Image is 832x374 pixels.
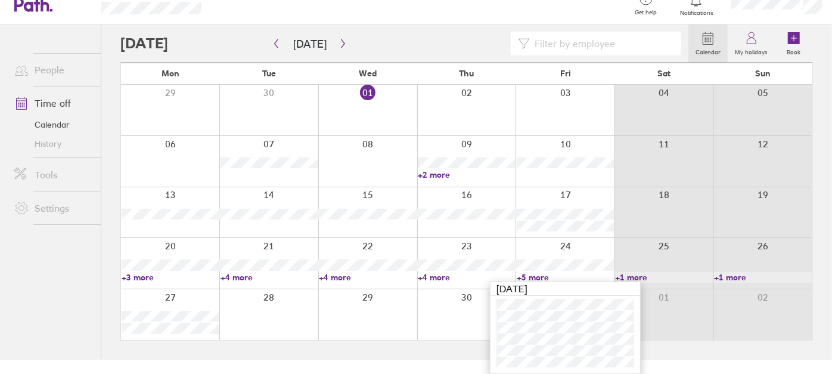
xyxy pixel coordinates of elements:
[284,34,336,54] button: [DATE]
[728,24,775,63] a: My holidays
[517,272,614,283] a: +5 more
[162,69,179,78] span: Mon
[460,69,474,78] span: Thu
[714,272,812,283] a: +1 more
[490,282,640,296] div: [DATE]
[221,272,318,283] a: +4 more
[560,69,571,78] span: Fri
[626,9,665,16] span: Get help
[688,45,728,56] label: Calendar
[5,134,101,153] a: History
[688,24,728,63] a: Calendar
[319,272,417,283] a: +4 more
[5,196,101,220] a: Settings
[677,10,716,17] span: Notifications
[530,32,674,55] input: Filter by employee
[5,91,101,115] a: Time off
[418,169,516,180] a: +2 more
[5,115,101,134] a: Calendar
[775,24,813,63] a: Book
[780,45,808,56] label: Book
[657,69,670,78] span: Sat
[755,69,771,78] span: Sun
[122,272,219,283] a: +3 more
[262,69,276,78] span: Tue
[418,272,516,283] a: +4 more
[728,45,775,56] label: My holidays
[5,163,101,187] a: Tools
[359,69,377,78] span: Wed
[616,272,713,283] a: +1 more
[5,58,101,82] a: People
